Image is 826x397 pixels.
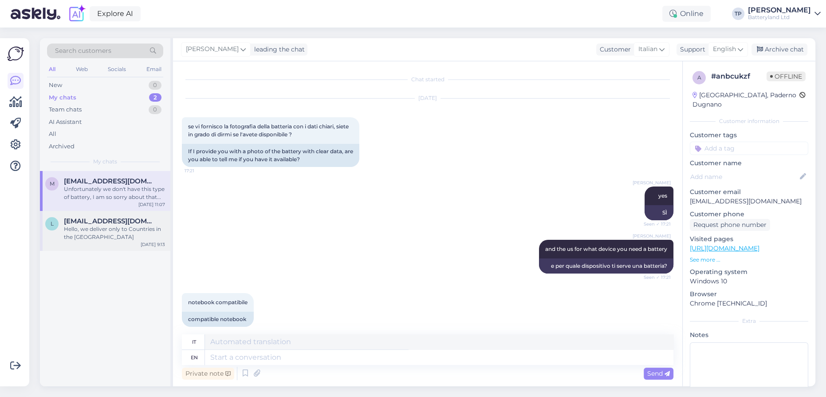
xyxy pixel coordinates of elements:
div: Chat started [182,75,673,83]
span: [PERSON_NAME] [633,179,671,186]
div: SÌ [645,205,673,220]
div: # anbcukzf [711,71,767,82]
span: 17:21 [185,167,218,174]
p: Notes [690,330,808,340]
span: marcob3llani@gmail.com [64,177,156,185]
div: TP [732,8,744,20]
div: Request phone number [690,219,770,231]
span: yes [658,192,667,199]
div: My chats [49,93,76,102]
div: All [47,64,57,75]
div: Private note [182,368,234,380]
div: Web [74,64,90,75]
div: New [49,81,62,90]
span: [PERSON_NAME] [186,44,239,54]
input: Add name [690,172,798,182]
div: Batteryland Ltd [748,14,811,21]
div: AI Assistant [49,118,82,127]
span: and the us for what device you need a battery [545,246,667,252]
div: Customer [596,45,631,54]
p: Customer name [690,159,808,168]
div: Customer information [690,117,808,125]
div: Support [677,45,705,54]
p: [EMAIL_ADDRESS][DOMAIN_NAME] [690,197,808,206]
div: [DATE] 11:07 [138,201,165,208]
span: My chats [93,158,117,166]
p: Windows 10 [690,277,808,286]
p: Customer phone [690,210,808,219]
a: Explore AI [90,6,141,21]
div: 0 [149,105,161,114]
div: Email [145,64,163,75]
span: Offline [767,71,806,81]
div: [GEOGRAPHIC_DATA], Paderno Dugnano [692,91,799,109]
span: Send [647,369,670,377]
div: If I provide you with a photo of the battery with clear data, are you able to tell me if you have... [182,144,359,167]
div: en [191,350,198,365]
div: leading the chat [251,45,305,54]
div: [PERSON_NAME] [748,7,811,14]
div: Archive chat [751,44,807,56]
a: [URL][DOMAIN_NAME] [690,244,759,252]
div: [DATE] 9:13 [141,241,165,248]
p: Customer email [690,187,808,197]
span: notebook compatibile [188,299,248,306]
span: l [51,220,54,227]
div: 2 [149,93,161,102]
img: Askly Logo [7,45,24,62]
span: Italian [638,44,657,54]
p: See more ... [690,256,808,264]
p: Chrome [TECHNICAL_ID] [690,299,808,308]
div: [DATE] [182,94,673,102]
div: it [192,334,196,349]
span: Seen ✓ 17:21 [637,221,671,227]
div: Archived [49,142,75,151]
span: Seen ✓ 17:21 [637,274,671,281]
div: Extra [690,317,808,325]
div: Team chats [49,105,82,114]
div: e per quale dispositivo ti serve una batteria? [539,258,673,274]
p: Browser [690,290,808,299]
div: Hello, we deliver only to Countries in the [GEOGRAPHIC_DATA] [64,225,165,241]
div: All [49,130,56,139]
div: 0 [149,81,161,90]
p: Customer tags [690,131,808,140]
div: Unfortunately we don't have this type of battery, I am so sorry about that... [64,185,165,201]
span: a [697,74,701,81]
div: Socials [106,64,128,75]
span: [PERSON_NAME] [633,233,671,239]
span: se vi fornisco la fotografia della batteria con i dati chiari, siete in grado di dirmi se l'avete... [188,123,350,138]
span: English [713,44,736,54]
span: Search customers [55,46,111,56]
input: Add a tag [690,142,808,155]
p: Visited pages [690,234,808,244]
img: explore-ai [67,4,86,23]
span: m [50,180,55,187]
p: Operating system [690,267,808,277]
a: [PERSON_NAME]Batteryland Ltd [748,7,821,21]
div: compatible notebook [182,312,254,327]
span: lu2ddb@gmail.com [64,217,156,225]
div: Online [662,6,711,22]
